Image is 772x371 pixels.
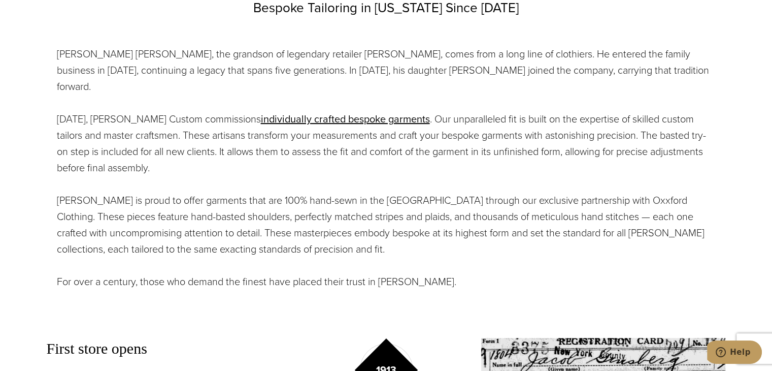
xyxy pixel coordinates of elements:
[57,273,716,290] p: For over a century, those who demand the finest have placed their trust in [PERSON_NAME].
[57,192,716,257] p: [PERSON_NAME] is proud to offer garments that are 100% hand-sewn in the [GEOGRAPHIC_DATA] through...
[707,341,762,366] iframe: Opens a widget where you can chat to one of our agents
[57,111,716,176] p: [DATE], [PERSON_NAME] Custom commissions . Our unparalleled fit is built on the expertise of skil...
[47,338,291,359] h3: First store opens
[261,111,430,127] a: individually crafted bespoke garments
[57,46,716,95] p: [PERSON_NAME] [PERSON_NAME], the grandson of legendary retailer [PERSON_NAME], comes from a long ...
